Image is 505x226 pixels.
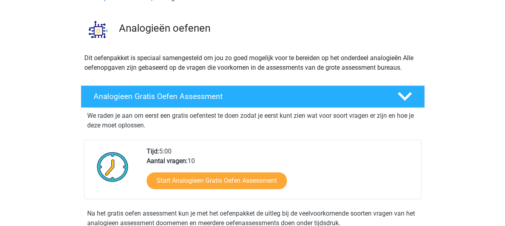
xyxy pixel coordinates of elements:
a: Analogieen Gratis Oefen Assessment [78,85,428,108]
h3: Analogieën oefenen [119,22,418,34]
b: Aantal vragen: [147,157,188,165]
b: Tijd: [147,147,159,155]
div: 5:00 10 [141,147,421,199]
img: analogieen [81,12,115,46]
p: Dit oefenpakket is speciaal samengesteld om jou zo goed mogelijk voor te bereiden op het onderdee... [84,53,421,73]
p: We raden je aan om eerst een gratis oefentest te doen zodat je eerst kunt zien wat voor soort vra... [87,111,418,130]
a: Start Analogieen Gratis Oefen Assessment [147,172,287,189]
h4: Analogieen Gratis Oefen Assessment [94,92,384,101]
img: Klok [92,147,133,187]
